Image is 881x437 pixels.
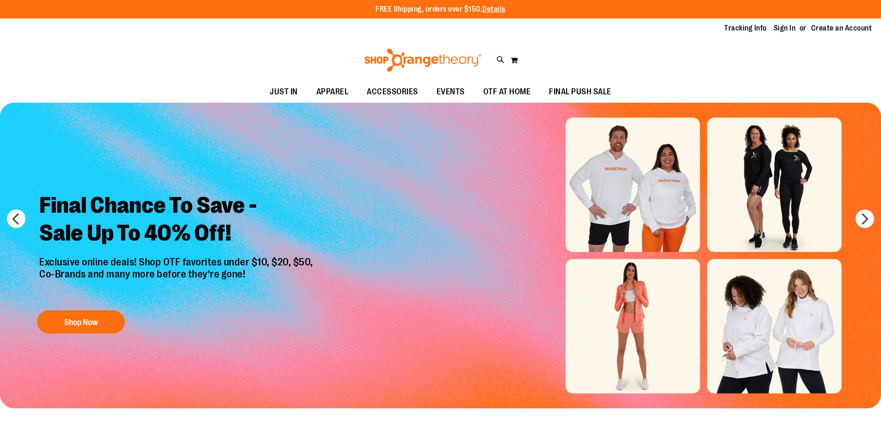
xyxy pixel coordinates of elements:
a: Details [482,5,505,13]
button: Shop Now [37,310,125,333]
span: FINAL PUSH SALE [549,81,611,102]
a: Tracking Info [724,23,767,33]
h2: Final Chance To Save - Sale Up To 40% Off! [32,185,322,256]
a: OTF AT HOME [474,81,540,103]
a: EVENTS [427,81,474,103]
span: OTF AT HOME [483,81,531,102]
a: ACCESSORIES [357,81,427,103]
a: APPAREL [307,81,358,103]
img: Shop Orangetheory [363,49,483,72]
span: JUST IN [270,81,298,102]
a: JUST IN [260,81,307,103]
a: Create an Account [811,23,872,33]
a: FINAL PUSH SALE [540,81,621,103]
a: Final Chance To Save -Sale Up To 40% Off! Exclusive online deals! Shop OTF favorites under $10, $... [32,185,322,339]
button: next [856,209,874,228]
span: EVENTS [437,81,465,102]
button: prev [7,209,25,228]
p: FREE Shipping, orders over $150. [376,4,505,15]
p: Exclusive online deals! Shop OTF favorites under $10, $20, $50, Co-Brands and many more before th... [32,256,322,302]
span: APPAREL [316,81,349,102]
span: ACCESSORIES [367,81,418,102]
a: Sign In [774,23,796,33]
